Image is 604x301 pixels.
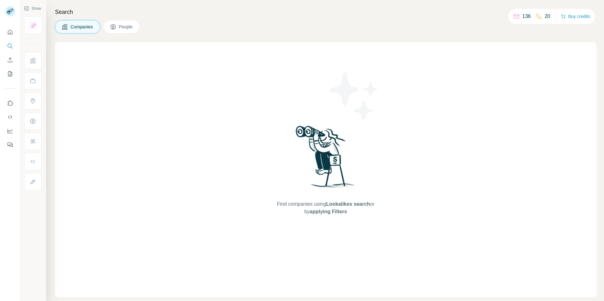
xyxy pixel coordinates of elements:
[55,8,596,16] h4: Search
[5,139,15,150] button: Feedback
[5,27,15,38] button: Quick start
[275,200,376,215] span: Find companies using or by
[5,97,15,109] button: Use Surfe on LinkedIn
[5,68,15,80] button: My lists
[545,13,550,20] p: 20
[119,24,133,30] span: People
[70,24,94,30] span: Companies
[310,209,347,214] span: applying Filters
[293,124,359,194] img: Surfe Illustration - Woman searching with binoculars
[522,13,531,20] p: 136
[326,201,370,207] span: Lookalikes search
[5,40,15,52] button: Search
[326,68,383,124] img: Surfe Illustration - Stars
[5,111,15,123] button: Use Surfe API
[5,125,15,137] button: Dashboard
[561,12,590,21] button: Buy credits
[5,54,15,66] button: Enrich CSV
[20,4,45,13] button: Show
